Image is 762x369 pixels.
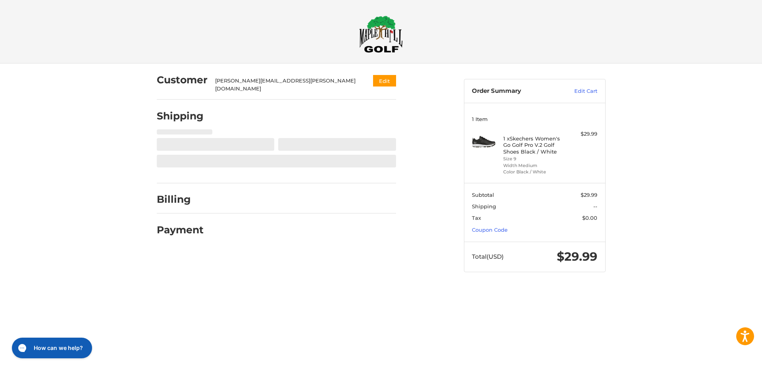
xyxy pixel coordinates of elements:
span: -- [593,203,597,209]
span: $29.99 [581,192,597,198]
iframe: Gorgias live chat messenger [8,335,94,361]
li: Width Medium [503,162,564,169]
img: Maple Hill Golf [359,15,403,53]
span: Tax [472,215,481,221]
h2: Shipping [157,110,204,122]
button: Edit [373,75,396,86]
span: $0.00 [582,215,597,221]
li: Color Black / White [503,169,564,175]
span: Shipping [472,203,496,209]
h3: Order Summary [472,87,557,95]
span: $29.99 [557,249,597,264]
span: Subtotal [472,192,494,198]
a: Coupon Code [472,227,508,233]
h3: 1 Item [472,116,597,122]
h2: Billing [157,193,203,206]
li: Size 9 [503,156,564,162]
span: Total (USD) [472,253,504,260]
h2: Payment [157,224,204,236]
a: Edit Cart [557,87,597,95]
h2: Customer [157,74,208,86]
div: [PERSON_NAME][EMAIL_ADDRESS][PERSON_NAME][DOMAIN_NAME] [215,77,358,92]
div: $29.99 [566,130,597,138]
h4: 1 x Skechers Women's Go Golf Pro V.2 Golf Shoes Black / White [503,135,564,155]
